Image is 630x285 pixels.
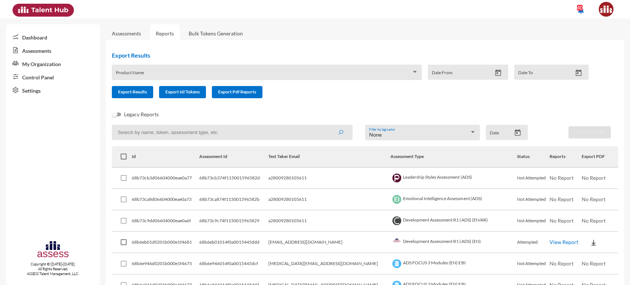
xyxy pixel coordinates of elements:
[390,232,517,253] td: Development Assessment R1 (ADS) (EN)
[549,146,581,168] th: Reports
[132,146,199,168] th: Id
[199,253,268,275] td: 68b6e946014f0a0015445dcf
[549,239,578,245] a: View Report
[517,232,549,253] td: Attempted
[268,168,391,189] td: a28009280105611
[199,189,268,210] td: 68b73ca874f115001596582b
[390,189,517,210] td: Emotional Intelligence Assessment (ADS)
[112,30,141,37] a: Assessments
[6,30,100,44] a: Dashboard
[132,232,199,253] td: 68b6eb01d0201b000e1f4681
[582,260,606,267] span: No Report
[268,232,391,253] td: [EMAIL_ADDRESS][DOMAIN_NAME]
[492,69,505,77] button: Open calendar
[199,232,268,253] td: 68b6eb01014f0a0015445ddd
[517,210,549,232] td: Not Attempted
[577,5,583,11] div: 40
[390,210,517,232] td: Development Assessment R1 (ADS) (EN/AR)
[6,44,100,57] a: Assessments
[159,86,206,98] button: Export Id/Tokens
[150,24,180,42] a: Reports
[582,217,606,224] span: No Report
[549,175,573,181] span: No Report
[517,146,549,168] th: Status
[517,189,549,210] td: Not Attempted
[582,196,606,202] span: No Report
[112,86,153,98] button: Export Results
[6,57,100,70] a: My Organization
[6,83,100,97] a: Settings
[112,125,352,140] input: Search by name, token, assessment type, etc.
[369,131,382,138] span: None
[199,168,268,189] td: 68b73cb374f115001596582d
[549,217,573,224] span: No Report
[112,52,595,59] h2: Export Results
[268,146,391,168] th: Test Taker Email
[582,146,618,168] th: Export PDF
[517,168,549,189] td: Not Attempted
[549,260,573,267] span: No Report
[517,253,549,275] td: Not Attempted
[132,253,199,275] td: 68b6e946d0201b000e1f4675
[37,240,69,261] img: assesscompany-logo.png
[132,210,199,232] td: 68b73c9dd06604000eae0a6f
[268,210,391,232] td: a28009280105611
[582,175,606,181] span: No Report
[568,126,611,138] button: Download PDF
[212,86,262,98] button: Export Pdf Reports
[572,69,585,77] button: Open calendar
[199,210,268,232] td: 68b73c9c74f1150015965829
[390,146,517,168] th: Assessment Type
[390,168,517,189] td: Leadership Styles Assessment (ADS)
[390,253,517,275] td: ADS FOCUS 3 Modules (EN) EBI
[575,129,605,135] span: Download PDF
[511,129,524,137] button: Open calendar
[268,253,391,275] td: [MEDICAL_DATA][EMAIL_ADDRESS][DOMAIN_NAME]
[183,24,249,42] a: Bulk Tokens Generation
[124,110,159,119] span: Legacy Reports
[199,146,268,168] th: Assessment Id
[118,89,147,95] span: Export Results
[576,6,585,14] mat-icon: notifications
[6,70,100,83] a: Control Panel
[268,189,391,210] td: a28009280105611
[132,168,199,189] td: 68b73cb3d06604000eae0a77
[132,189,199,210] td: 68b73ca8d06604000eae0a73
[218,89,256,95] span: Export Pdf Reports
[165,89,200,95] span: Export Id/Tokens
[6,262,100,276] p: Copyright © [DATE]-[DATE]. All Rights Reserved. ASSESS Talent Management, LLC.
[549,196,573,202] span: No Report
